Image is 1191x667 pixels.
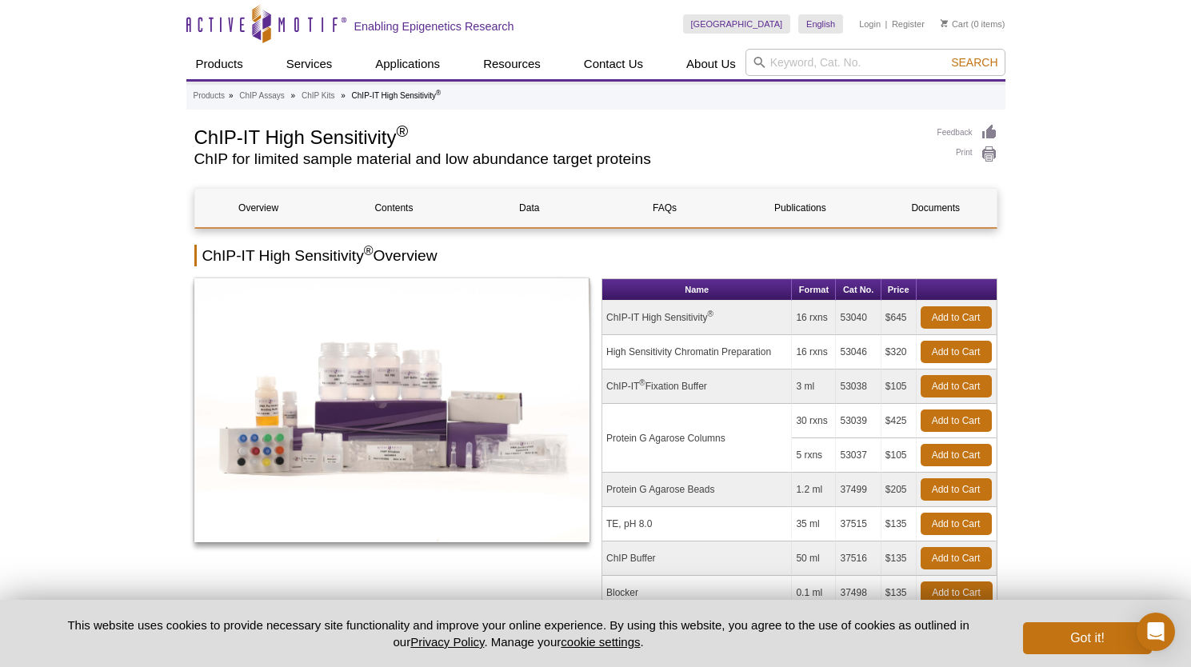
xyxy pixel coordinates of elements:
td: ChIP-IT Fixation Buffer [602,369,792,404]
a: Add to Cart [921,513,992,535]
td: 35 ml [792,507,836,541]
td: 1.2 ml [792,473,836,507]
li: » [291,91,296,100]
button: Got it! [1023,622,1151,654]
p: This website uses cookies to provide necessary site functionality and improve your online experie... [40,617,997,650]
a: Products [186,49,253,79]
a: Documents [872,189,999,227]
th: Price [881,279,917,301]
div: Open Intercom Messenger [1137,613,1175,651]
sup: ® [708,310,713,318]
a: Cart [941,18,969,30]
a: About Us [677,49,745,79]
td: 16 rxns [792,301,836,335]
a: Login [859,18,881,30]
td: ChIP-IT High Sensitivity [602,301,792,335]
td: $105 [881,438,917,473]
li: ChIP-IT High Sensitivity [352,91,442,100]
h2: Enabling Epigenetics Research [354,19,514,34]
td: ChIP Buffer [602,541,792,576]
a: Products [194,89,225,103]
a: Contact Us [574,49,653,79]
td: 0.1 ml [792,576,836,610]
button: Search [946,55,1002,70]
a: English [798,14,843,34]
td: $205 [881,473,917,507]
a: [GEOGRAPHIC_DATA] [683,14,791,34]
a: Add to Cart [921,341,992,363]
a: Add to Cart [921,306,992,329]
a: Contents [330,189,458,227]
img: ChIP-IT High Sensitivity Kit [194,278,590,542]
li: » [341,91,346,100]
td: TE, pH 8.0 [602,507,792,541]
a: Feedback [937,124,997,142]
li: | [885,14,888,34]
img: Your Cart [941,19,948,27]
a: Add to Cart [921,581,993,604]
td: 5 rxns [792,438,836,473]
a: Resources [474,49,550,79]
a: Add to Cart [921,478,992,501]
sup: ® [364,244,374,258]
td: $135 [881,576,917,610]
button: cookie settings [561,635,640,649]
a: Print [937,146,997,163]
td: 3 ml [792,369,836,404]
span: Search [951,56,997,69]
td: 53046 [836,335,881,369]
a: ChIP Kits [302,89,335,103]
td: 50 ml [792,541,836,576]
a: Publications [737,189,864,227]
td: 16 rxns [792,335,836,369]
td: 30 rxns [792,404,836,438]
td: 37515 [836,507,881,541]
td: $105 [881,369,917,404]
th: Cat No. [836,279,881,301]
td: Blocker [602,576,792,610]
td: 37499 [836,473,881,507]
td: 53037 [836,438,881,473]
a: ChIP Assays [239,89,285,103]
td: 37498 [836,576,881,610]
td: $425 [881,404,917,438]
td: 37516 [836,541,881,576]
a: Services [277,49,342,79]
a: Data [466,189,593,227]
td: High Sensitivity Chromatin Preparation [602,335,792,369]
th: Name [602,279,792,301]
td: Protein G Agarose Beads [602,473,792,507]
li: (0 items) [941,14,1005,34]
li: » [229,91,234,100]
td: $320 [881,335,917,369]
input: Keyword, Cat. No. [745,49,1005,76]
h2: ChIP-IT High Sensitivity Overview [194,245,997,266]
a: Add to Cart [921,547,992,569]
sup: ® [436,89,441,97]
th: Format [792,279,836,301]
sup: ® [639,378,645,387]
a: Privacy Policy [410,635,484,649]
a: Register [892,18,925,30]
a: Add to Cart [921,375,992,397]
td: 53038 [836,369,881,404]
a: Add to Cart [921,409,992,432]
a: Overview [195,189,322,227]
td: Protein G Agarose Columns [602,404,792,473]
td: 53039 [836,404,881,438]
a: Add to Cart [921,444,992,466]
a: FAQs [601,189,728,227]
td: $135 [881,507,917,541]
td: $645 [881,301,917,335]
td: 53040 [836,301,881,335]
h2: ChIP for limited sample material and low abundance target proteins [194,152,921,166]
sup: ® [396,122,408,140]
h1: ChIP-IT High Sensitivity [194,124,921,148]
td: $135 [881,541,917,576]
a: Applications [366,49,450,79]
